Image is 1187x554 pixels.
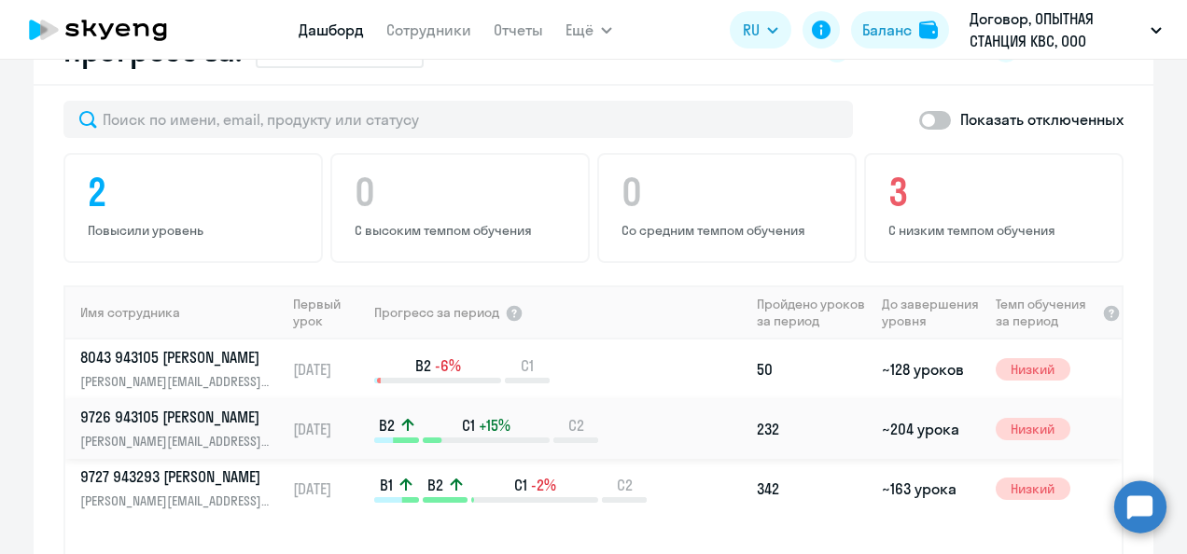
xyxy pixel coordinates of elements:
[88,170,304,215] h4: 2
[380,475,393,495] span: B1
[566,19,593,41] span: Ещё
[970,7,1143,52] p: Договор, ОПЫТНАЯ СТАНЦИЯ КВС, ООО
[286,339,372,399] td: [DATE]
[851,11,949,48] button: Балансbalance
[874,285,987,339] th: До завершения уровня
[427,475,443,495] span: B2
[80,466,272,487] p: 9727 943293 [PERSON_NAME]
[960,108,1124,131] p: Показать отключенных
[80,466,285,511] a: 9727 943293 [PERSON_NAME][PERSON_NAME][EMAIL_ADDRESS][DOMAIN_NAME]
[749,399,874,459] td: 232
[65,285,286,339] th: Имя сотрудника
[80,407,285,451] a: 9726 943105 [PERSON_NAME][PERSON_NAME][EMAIL_ADDRESS][DOMAIN_NAME]
[960,7,1171,52] button: Договор, ОПЫТНАЯ СТАНЦИЯ КВС, ООО
[494,21,543,39] a: Отчеты
[996,418,1070,440] span: Низкий
[80,371,272,392] p: [PERSON_NAME][EMAIL_ADDRESS][DOMAIN_NAME]
[996,478,1070,500] span: Низкий
[888,222,1105,239] p: С низким темпом обучения
[874,339,987,399] td: ~128 уроков
[374,304,499,321] span: Прогресс за период
[386,21,471,39] a: Сотрудники
[617,475,633,495] span: C2
[566,11,612,48] button: Ещё
[435,355,461,376] span: -6%
[88,222,304,239] p: Повысили уровень
[531,475,556,495] span: -2%
[862,19,912,41] div: Баланс
[462,415,475,436] span: C1
[874,459,987,519] td: ~163 урока
[749,459,874,519] td: 342
[749,285,874,339] th: Пройдено уроков за период
[80,347,272,367] p: 8043 943105 [PERSON_NAME]
[521,355,534,376] span: C1
[996,358,1070,381] span: Низкий
[888,170,1105,215] h4: 3
[749,339,874,399] td: 50
[286,399,372,459] td: [DATE]
[479,415,510,436] span: +15%
[63,101,853,138] input: Поиск по имени, email, продукту или статусу
[80,431,272,451] p: [PERSON_NAME][EMAIL_ADDRESS][DOMAIN_NAME]
[514,475,527,495] span: C1
[568,415,584,436] span: C2
[415,355,431,376] span: B2
[874,399,987,459] td: ~204 урока
[996,296,1096,329] span: Темп обучения за период
[80,491,272,511] p: [PERSON_NAME][EMAIL_ADDRESS][DOMAIN_NAME]
[80,407,272,427] p: 9726 943105 [PERSON_NAME]
[379,415,395,436] span: B2
[286,459,372,519] td: [DATE]
[286,285,372,339] th: Первый урок
[299,21,364,39] a: Дашборд
[919,21,938,39] img: balance
[730,11,791,48] button: RU
[80,347,285,392] a: 8043 943105 [PERSON_NAME][PERSON_NAME][EMAIL_ADDRESS][DOMAIN_NAME]
[743,19,760,41] span: RU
